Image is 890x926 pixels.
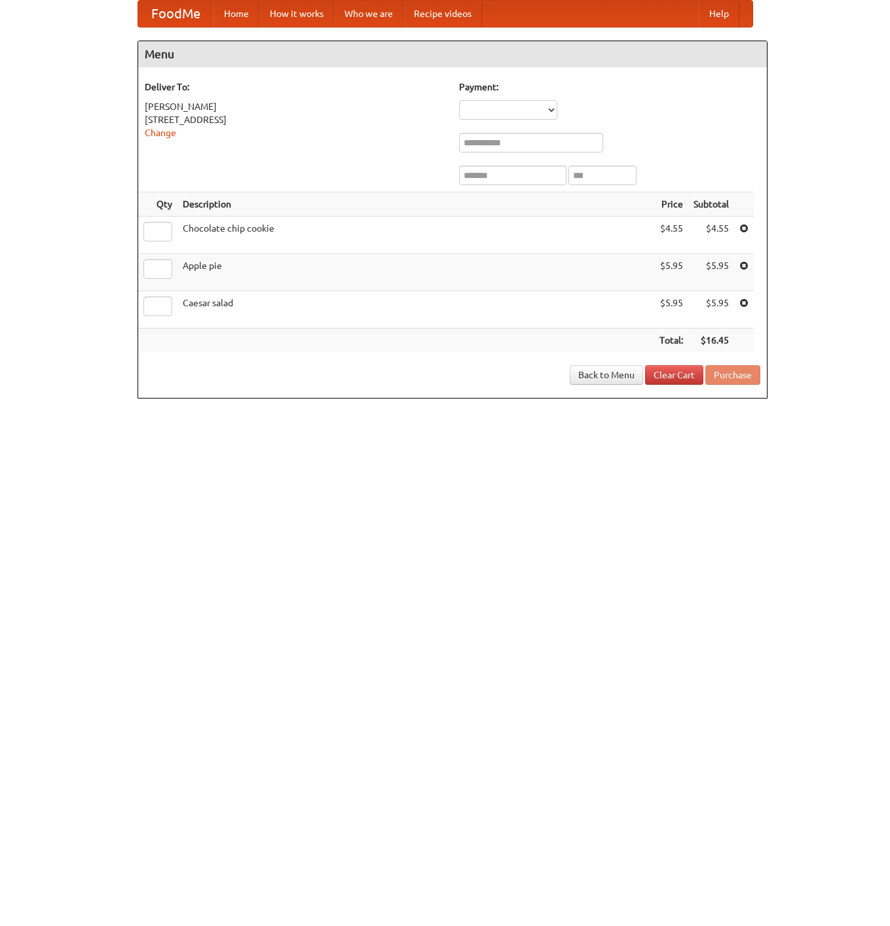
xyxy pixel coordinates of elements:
[138,192,177,217] th: Qty
[654,291,688,329] td: $5.95
[688,329,734,353] th: $16.45
[177,217,654,254] td: Chocolate chip cookie
[138,1,213,27] a: FoodMe
[654,254,688,291] td: $5.95
[688,291,734,329] td: $5.95
[699,1,739,27] a: Help
[177,192,654,217] th: Description
[177,291,654,329] td: Caesar salad
[654,192,688,217] th: Price
[213,1,259,27] a: Home
[145,128,176,138] a: Change
[145,80,446,94] h5: Deliver To:
[177,254,654,291] td: Apple pie
[145,100,446,113] div: [PERSON_NAME]
[459,80,760,94] h5: Payment:
[570,365,643,385] a: Back to Menu
[688,254,734,291] td: $5.95
[259,1,334,27] a: How it works
[334,1,403,27] a: Who we are
[688,192,734,217] th: Subtotal
[688,217,734,254] td: $4.55
[403,1,482,27] a: Recipe videos
[654,217,688,254] td: $4.55
[138,41,767,67] h4: Menu
[705,365,760,385] button: Purchase
[645,365,703,385] a: Clear Cart
[654,329,688,353] th: Total:
[145,113,446,126] div: [STREET_ADDRESS]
